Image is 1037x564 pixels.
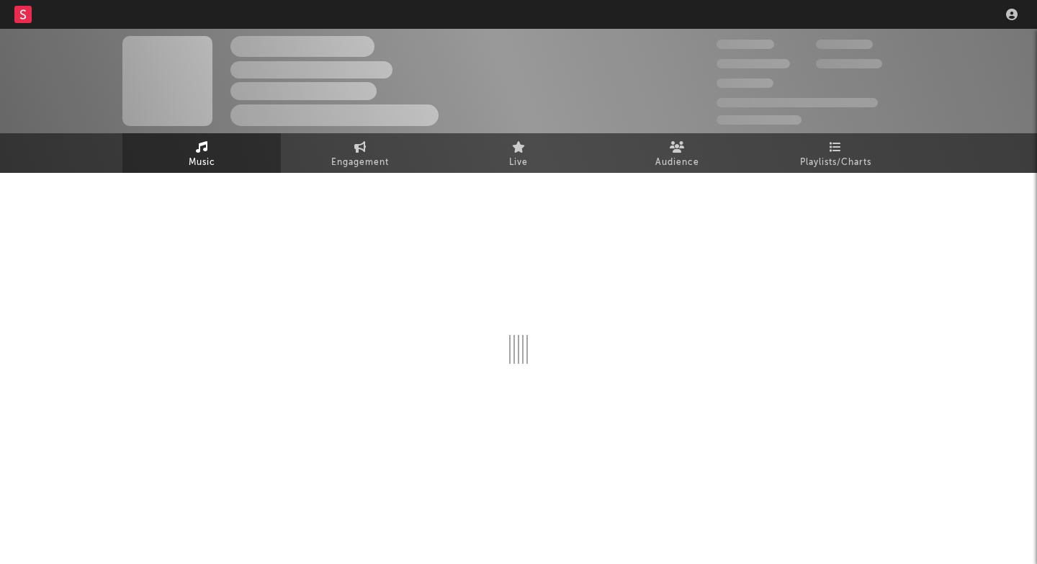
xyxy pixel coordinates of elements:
span: Live [509,154,528,171]
a: Audience [598,133,756,173]
a: Music [122,133,281,173]
span: Jump Score: 85.0 [717,115,802,125]
span: 100,000 [816,40,873,49]
a: Live [439,133,598,173]
span: 1,000,000 [816,59,882,68]
span: Audience [655,154,699,171]
span: Music [189,154,215,171]
span: 100,000 [717,79,773,88]
span: 50,000,000 [717,59,790,68]
span: Playlists/Charts [800,154,871,171]
span: Engagement [331,154,389,171]
span: 300,000 [717,40,774,49]
a: Playlists/Charts [756,133,915,173]
span: 50,000,000 Monthly Listeners [717,98,878,107]
a: Engagement [281,133,439,173]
